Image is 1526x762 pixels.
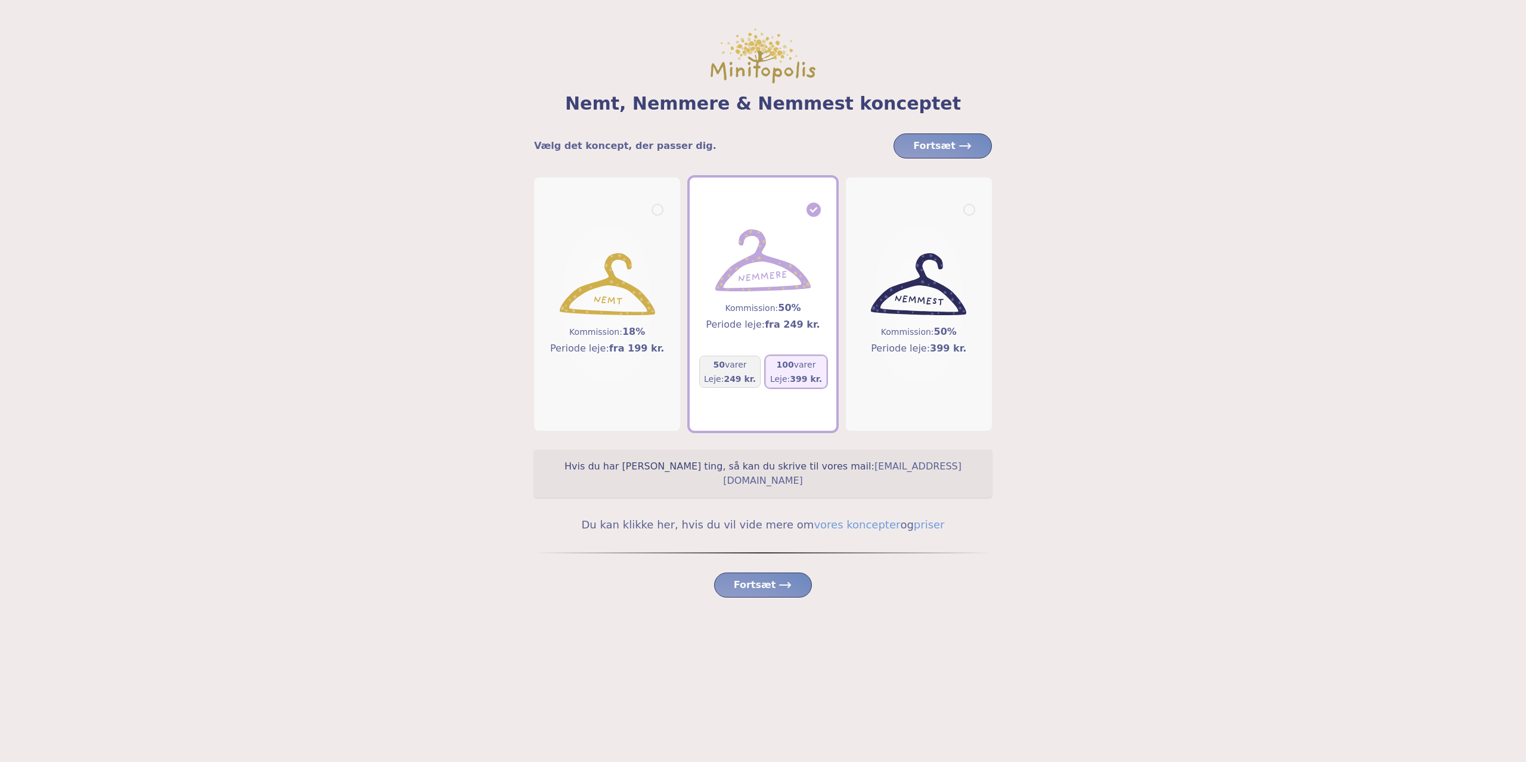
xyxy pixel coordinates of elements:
[622,326,645,337] span: 18%
[534,93,992,114] span: Nemt, Nemmere & Nemmest konceptet
[704,373,756,385] h5: Leje:
[914,518,945,531] a: priser
[609,343,665,354] span: fra 199 kr.
[550,341,664,356] h5: Periode leje:
[723,461,961,486] a: [EMAIL_ADDRESS][DOMAIN_NAME]
[930,343,966,354] span: 399 kr.
[814,518,900,531] a: vores koncepter
[706,301,820,315] h5: Kommission:
[565,461,874,472] span: Hvis du har [PERSON_NAME] ting, så kan du skrive til vores mail:
[765,319,820,330] span: fra 249 kr.
[871,325,966,339] h5: Kommission:
[913,139,972,153] span: Fortsæt
[770,359,822,371] h5: varer
[790,374,822,384] span: 399 kr.
[776,360,793,369] span: 100
[871,341,966,356] h5: Periode leje:
[534,517,992,533] h5: Du kan klikke her, hvis du vil vide mere om og
[713,360,724,369] span: 50
[550,325,664,339] h5: Kommission:
[714,573,812,598] button: Fortsæt
[706,318,820,332] h5: Periode leje:
[934,326,957,337] span: 50%
[534,139,717,153] h5: Vælg det koncept, der passer dig.
[770,373,822,385] h5: Leje:
[704,359,756,371] h5: varer
[724,374,756,384] span: 249 kr.
[894,133,992,158] button: Fortsæt
[734,578,793,592] span: Fortsæt
[778,302,801,313] span: 50%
